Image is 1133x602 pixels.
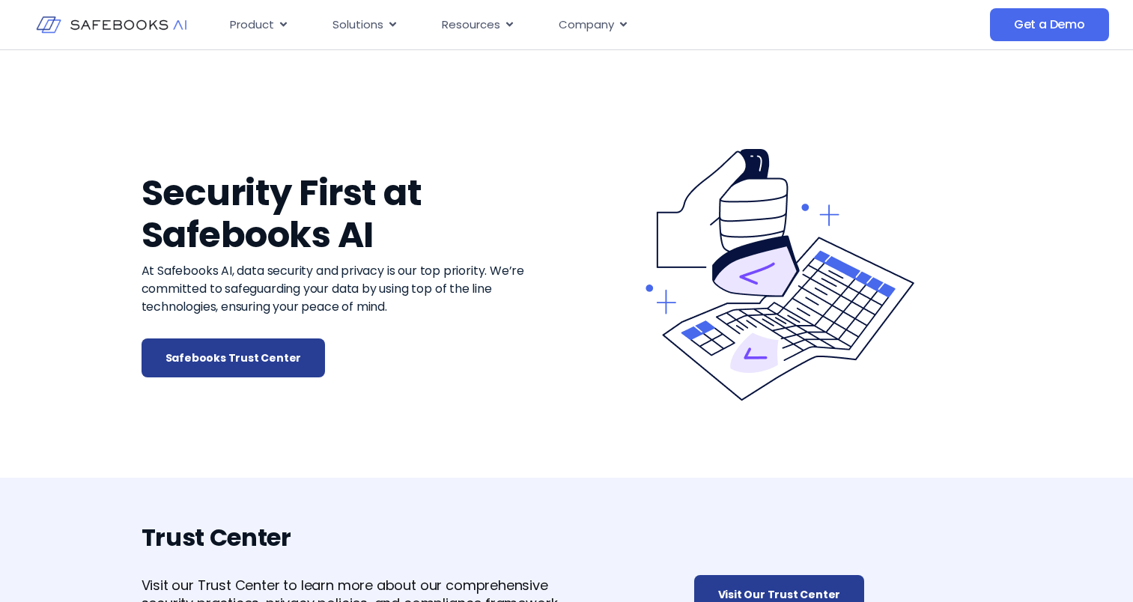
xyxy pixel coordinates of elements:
img: Safebooks Security 2 [643,139,916,411]
span: Safebooks Trust Center [165,350,302,365]
div: Menu Toggle [218,10,862,40]
span: Company [559,16,614,34]
nav: Menu [218,10,862,40]
p: At Safebooks AI, data security and privacy is our top priority. We’re committed to safeguarding y... [142,262,567,316]
h3: Trust Center [142,523,567,553]
h2: Security First at Safebooks AI [142,172,567,256]
span: Get a Demo [1014,17,1085,32]
span: Resources [442,16,500,34]
span: Product [230,16,274,34]
a: Safebooks Trust Center [142,338,326,377]
a: Get a Demo [990,8,1109,41]
span: Solutions [332,16,383,34]
span: Visit Our Trust Center [718,587,841,602]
